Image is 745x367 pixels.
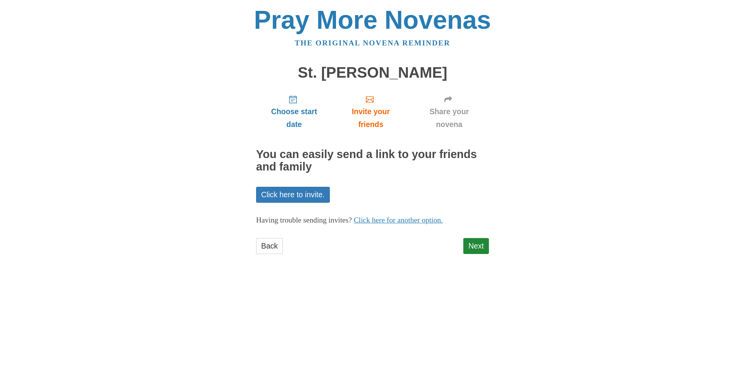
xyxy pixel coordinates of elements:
[254,5,491,34] a: Pray More Novenas
[256,216,352,224] span: Having trouble sending invites?
[354,216,443,224] a: Click here for another option.
[256,148,489,173] h2: You can easily send a link to your friends and family
[340,105,402,131] span: Invite your friends
[409,89,489,135] a: Share your novena
[256,238,283,254] a: Back
[417,105,481,131] span: Share your novena
[256,64,489,81] h1: St. [PERSON_NAME]
[463,238,489,254] a: Next
[264,105,324,131] span: Choose start date
[295,39,450,47] a: The original novena reminder
[256,187,330,203] a: Click here to invite.
[332,89,409,135] a: Invite your friends
[256,89,332,135] a: Choose start date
